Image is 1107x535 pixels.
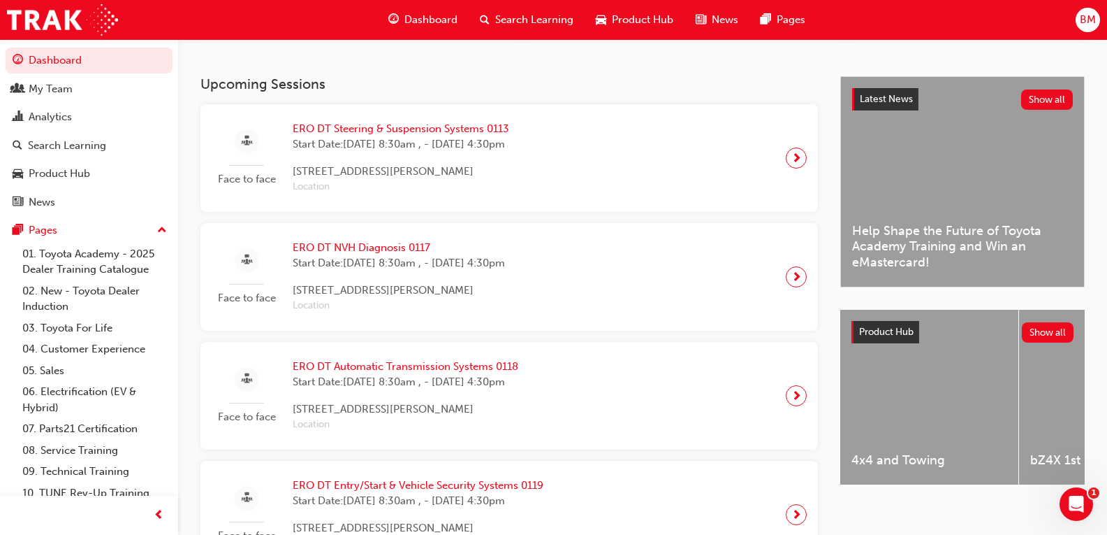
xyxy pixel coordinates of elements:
[13,83,23,96] span: people-icon
[17,483,173,504] a: 10. TUNE Rev-Up Training
[17,338,173,360] a: 04. Customer Experience
[17,418,173,440] a: 07. Parts21 Certification
[860,93,913,105] span: Latest News
[200,76,818,92] h3: Upcoming Sessions
[761,11,771,29] span: pages-icon
[29,81,73,97] div: My Team
[242,371,252,388] span: sessionType_FACE_TO_FACE-icon
[6,45,173,217] button: DashboardMy TeamAnalyticsSearch LearningProduct HubNews
[293,136,509,152] span: Start Date: [DATE] 8:30am , - [DATE] 4:30pm
[684,6,749,34] a: news-iconNews
[293,493,543,509] span: Start Date: [DATE] 8:30am , - [DATE] 4:30pm
[17,360,173,382] a: 05. Sales
[293,240,505,256] span: ERO DT NVH Diagnosis 0117
[293,401,518,418] span: [STREET_ADDRESS][PERSON_NAME]
[852,88,1073,110] a: Latest NewsShow all
[852,223,1073,271] span: Help Shape the Future of Toyota Academy Training and Win an eMastercard!
[1021,90,1073,110] button: Show all
[791,505,802,525] span: next-icon
[749,6,816,34] a: pages-iconPages
[6,217,173,243] button: Pages
[6,161,173,187] a: Product Hub
[242,252,252,269] span: sessionType_FACE_TO_FACE-icon
[212,234,807,320] a: Face to faceERO DT NVH Diagnosis 0117Start Date:[DATE] 8:30am , - [DATE] 4:30pm[STREET_ADDRESS][P...
[293,359,518,375] span: ERO DT Automatic Transmission Systems 0118
[17,280,173,318] a: 02. New - Toyota Dealer Induction
[404,12,457,28] span: Dashboard
[242,490,252,507] span: sessionType_FACE_TO_FACE-icon
[7,4,118,36] img: Trak
[6,104,173,130] a: Analytics
[6,48,173,73] a: Dashboard
[293,283,505,299] span: [STREET_ADDRESS][PERSON_NAME]
[29,194,55,211] div: News
[840,76,1085,287] a: Latest NewsShow allHelp Shape the Future of Toyota Academy Training and Win an eMastercard!
[6,133,173,159] a: Search Learning
[17,243,173,280] a: 01. Toyota Academy - 2025 Dealer Training Catalogue
[17,440,173,462] a: 08. Service Training
[377,6,469,34] a: guage-iconDashboard
[6,76,173,102] a: My Team
[791,386,802,406] span: next-icon
[1088,487,1099,499] span: 1
[612,12,673,28] span: Product Hub
[293,121,509,137] span: ERO DT Steering & Suspension Systems 0113
[1080,12,1096,28] span: BM
[13,168,23,180] span: car-icon
[13,224,23,237] span: pages-icon
[293,179,509,195] span: Location
[840,310,1018,485] a: 4x4 and Towing
[1022,322,1074,343] button: Show all
[13,111,23,124] span: chart-icon
[29,222,57,238] div: Pages
[596,11,606,29] span: car-icon
[17,318,173,339] a: 03. Toyota For Life
[242,133,252,150] span: sessionType_FACE_TO_FACE-icon
[1060,487,1093,521] iframe: Intercom live chat
[13,55,23,67] span: guage-icon
[791,267,802,287] span: next-icon
[212,409,281,425] span: Face to face
[29,109,72,125] div: Analytics
[388,11,399,29] span: guage-icon
[696,11,706,29] span: news-icon
[17,381,173,418] a: 06. Electrification (EV & Hybrid)
[212,353,807,438] a: Face to faceERO DT Automatic Transmission Systems 0118Start Date:[DATE] 8:30am , - [DATE] 4:30pm[...
[212,171,281,187] span: Face to face
[777,12,805,28] span: Pages
[495,12,573,28] span: Search Learning
[13,140,22,152] span: search-icon
[17,461,173,483] a: 09. Technical Training
[851,452,1007,469] span: 4x4 and Towing
[1076,8,1100,32] button: BM
[154,507,164,525] span: prev-icon
[469,6,585,34] a: search-iconSearch Learning
[13,197,23,209] span: news-icon
[791,148,802,168] span: next-icon
[293,255,505,271] span: Start Date: [DATE] 8:30am , - [DATE] 4:30pm
[293,417,518,433] span: Location
[28,138,106,154] div: Search Learning
[293,374,518,390] span: Start Date: [DATE] 8:30am , - [DATE] 4:30pm
[157,222,167,240] span: up-icon
[585,6,684,34] a: car-iconProduct Hub
[29,166,90,182] div: Product Hub
[712,12,738,28] span: News
[859,326,914,338] span: Product Hub
[480,11,490,29] span: search-icon
[212,290,281,306] span: Face to face
[6,190,173,215] a: News
[851,321,1073,343] a: Product HubShow all
[293,478,543,494] span: ERO DT Entry/Start & Vehicle Security Systems 0119
[212,115,807,201] a: Face to faceERO DT Steering & Suspension Systems 0113Start Date:[DATE] 8:30am , - [DATE] 4:30pm[S...
[293,298,505,314] span: Location
[293,164,509,180] span: [STREET_ADDRESS][PERSON_NAME]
